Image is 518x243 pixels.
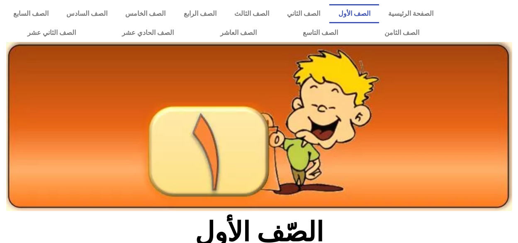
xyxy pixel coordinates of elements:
[379,4,442,23] a: الصفحة الرئيسية
[117,4,175,23] a: الصف الخامس
[197,23,280,42] a: الصف العاشر
[225,4,278,23] a: الصف الثالث
[4,4,57,23] a: الصف السابع
[361,23,443,42] a: الصف الثامن
[329,4,379,23] a: الصف الأول
[99,23,197,42] a: الصف الحادي عشر
[4,23,99,42] a: الصف الثاني عشر
[175,4,225,23] a: الصف الرابع
[280,23,362,42] a: الصف التاسع
[278,4,329,23] a: الصف الثاني
[57,4,116,23] a: الصف السادس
